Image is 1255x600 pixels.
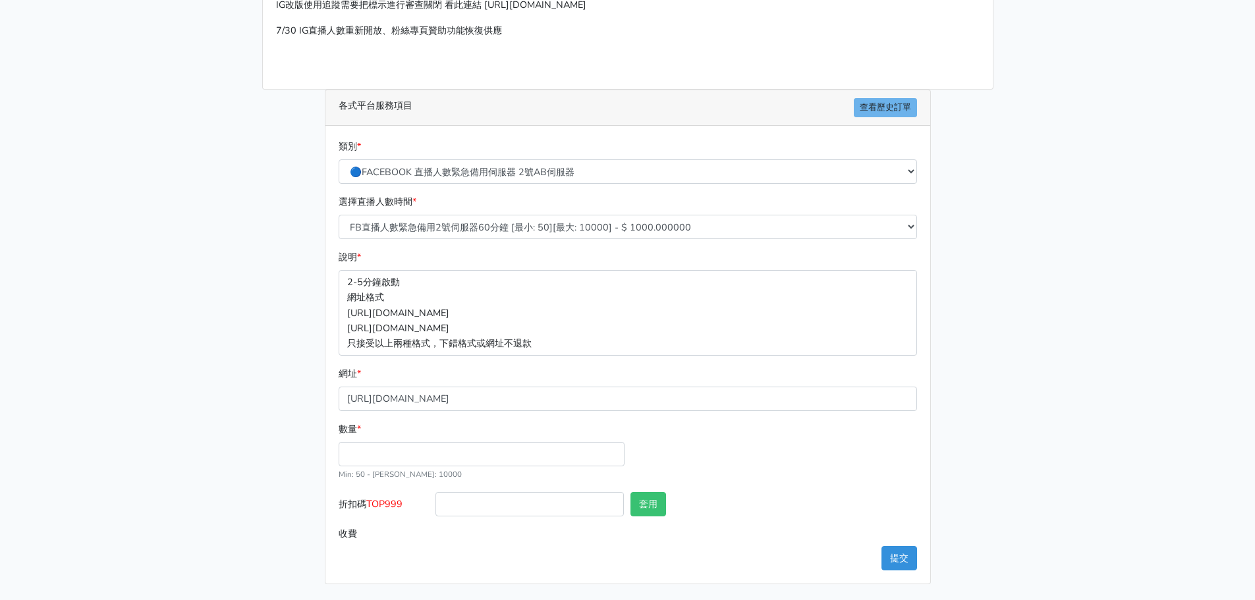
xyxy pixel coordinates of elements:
[339,194,416,209] label: 選擇直播人數時間
[339,366,361,381] label: 網址
[339,469,462,479] small: Min: 50 - [PERSON_NAME]: 10000
[339,387,917,411] input: 這邊填入網址
[335,522,433,546] label: 收費
[339,139,361,154] label: 類別
[339,250,361,265] label: 說明
[630,492,666,516] button: 套用
[881,546,917,570] button: 提交
[276,23,980,38] p: 7/30 IG直播人數重新開放、粉絲專頁贊助功能恢復供應
[325,90,930,126] div: 各式平台服務項目
[854,98,917,117] a: 查看歷史訂單
[335,492,433,522] label: 折扣碼
[366,497,403,510] span: TOP999
[339,270,917,355] p: 2-5分鐘啟動 網址格式 [URL][DOMAIN_NAME] [URL][DOMAIN_NAME] 只接受以上兩種格式，下錯格式或網址不退款
[339,422,361,437] label: 數量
